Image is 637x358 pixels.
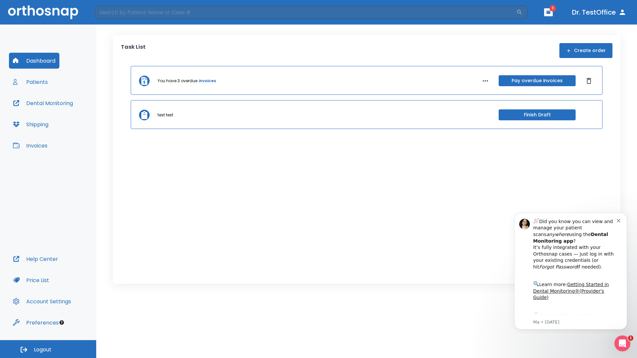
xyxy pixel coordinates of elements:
[499,75,576,86] button: Pay overdue invoices
[158,78,197,84] p: You have 3 overdue
[95,6,516,19] input: Search by Patient Name or Case #
[549,5,556,12] span: 1
[9,315,63,330] button: Preferences
[29,112,112,118] p: Message from Ma, sent 8w ago
[614,335,630,351] iframe: Intercom live chat
[584,76,594,86] button: Dismiss
[9,138,51,153] button: Invoices
[9,95,77,111] button: Dental Monitoring
[29,104,112,138] div: Download the app: | ​ Let us know if you need help getting started!
[8,5,78,19] img: Orthosnap
[504,207,637,333] iframe: Intercom notifications message
[499,109,576,120] button: Finish Draft
[9,74,52,90] button: Patients
[9,116,52,132] button: Shipping
[112,10,118,16] button: Dismiss notification
[559,43,612,58] button: Create order
[9,251,62,267] button: Help Center
[121,43,146,58] p: Task List
[628,335,633,341] span: 1
[9,53,59,69] button: Dashboard
[29,106,88,118] a: App Store
[569,6,629,18] button: Dr. TestOffice
[34,346,51,353] span: Logout
[158,112,173,118] p: test test
[199,78,216,84] a: invoices
[9,293,75,309] button: Account Settings
[59,320,65,326] div: Tooltip anchor
[9,272,53,288] button: Price List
